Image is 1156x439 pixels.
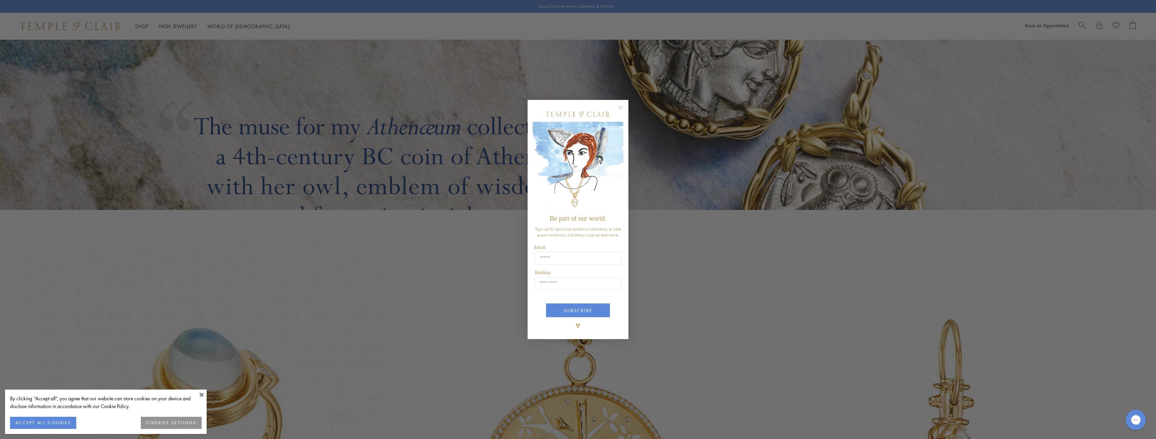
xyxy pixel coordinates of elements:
[1122,407,1149,432] iframe: Gorgias live chat messenger
[550,215,606,222] span: Be part of our world.
[141,417,202,429] button: COOKIES SETTINGS
[533,122,623,212] img: c4a9eb12-d91a-4d4a-8ee0-386386f4f338.jpeg
[535,252,621,265] input: Email
[535,270,551,275] span: Birthday
[534,245,545,250] span: Email
[10,417,76,429] button: ACCEPT ALL COOKIES
[546,112,610,117] img: Temple St. Clair
[571,319,585,332] img: TSC
[535,226,621,238] span: Sign up for exclusive collection previews, private event invitations, a birthday surprise and more.
[10,395,202,410] div: By clicking “Accept all”, you agree that our website can store cookies on your device and disclos...
[620,107,628,115] button: Close dialog
[546,303,610,317] button: SUBSCRIBE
